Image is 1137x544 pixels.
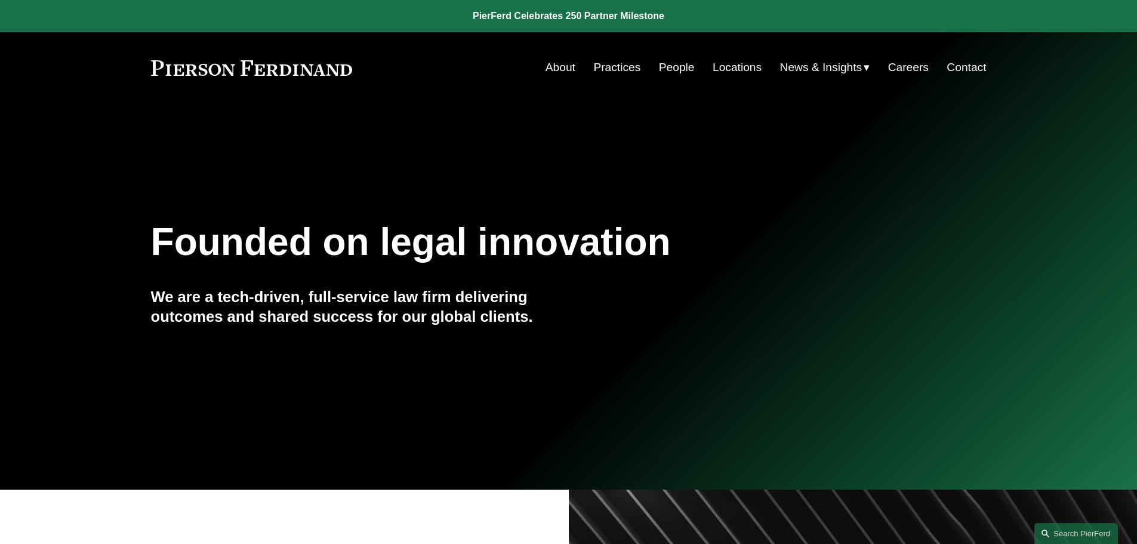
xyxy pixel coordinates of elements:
a: Locations [713,56,762,79]
a: Search this site [1034,523,1118,544]
h1: Founded on legal innovation [151,220,848,264]
a: Contact [947,56,986,79]
a: Careers [888,56,929,79]
span: News & Insights [780,57,862,78]
a: About [546,56,575,79]
a: folder dropdown [780,56,870,79]
a: Practices [593,56,640,79]
h4: We are a tech-driven, full-service law firm delivering outcomes and shared success for our global... [151,287,569,326]
a: People [659,56,695,79]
